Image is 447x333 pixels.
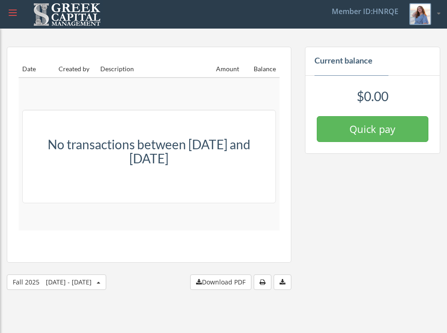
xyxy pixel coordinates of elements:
[317,116,428,142] button: Quick pay
[13,278,92,286] span: Fall 2025
[190,274,251,290] button: Download PDF
[7,274,106,290] button: Fall 2025[DATE] - [DATE]
[321,0,409,20] a: Member ID: HNRQE
[314,56,373,66] h4: Current balance
[357,88,388,104] span: $0.00
[59,64,93,73] div: Created by
[22,64,51,73] div: Date
[34,137,265,166] h3: No transactions between [DATE] and [DATE]
[210,64,239,73] div: Amount
[100,64,202,73] div: Description
[246,64,275,73] div: Balance
[46,278,92,286] span: [DATE] - [DATE]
